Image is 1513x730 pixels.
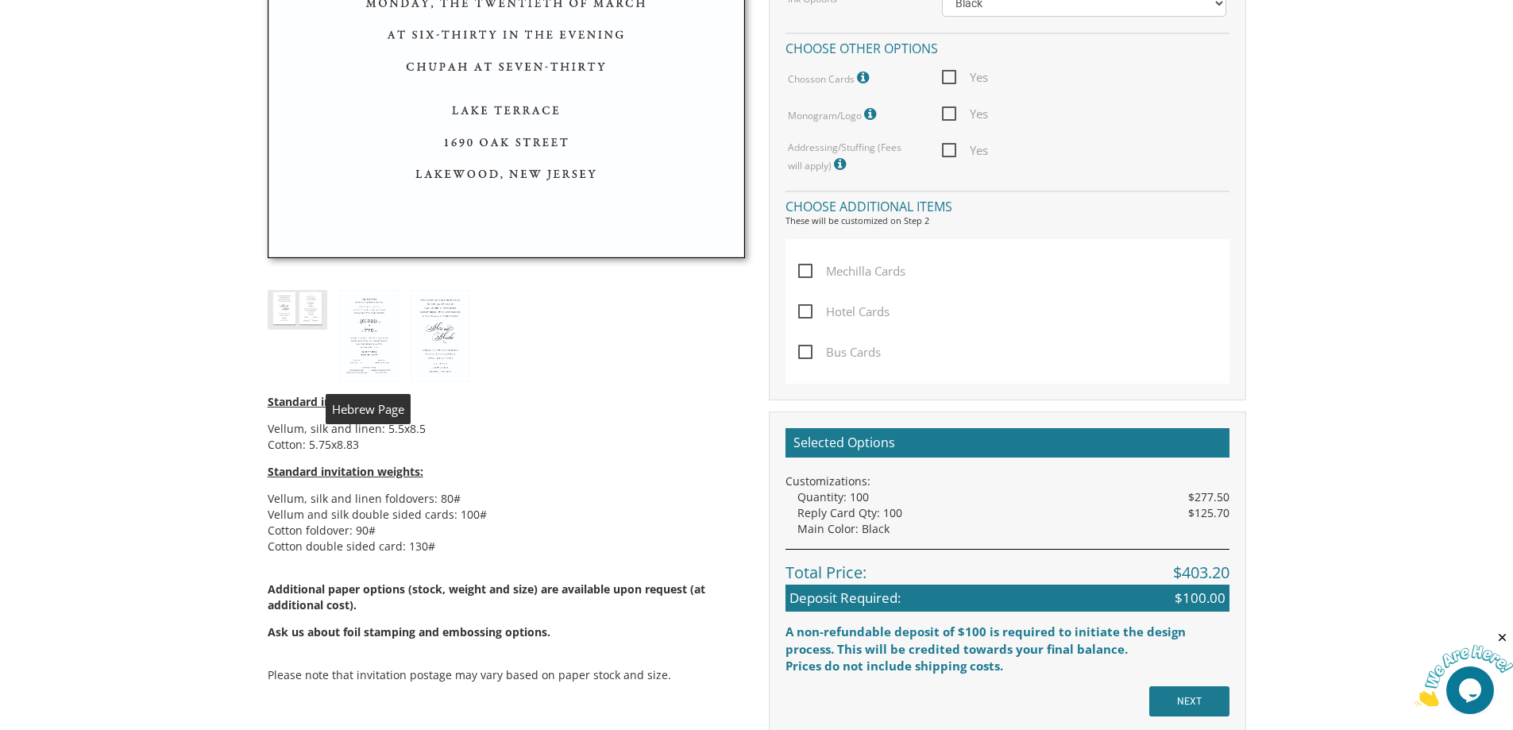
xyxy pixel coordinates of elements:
[785,473,1229,489] div: Customizations:
[268,523,745,539] li: Cotton foldover: 90#
[785,624,1229,658] div: A non-refundable deposit of $100 is required to initiate the design process. This will be credite...
[798,342,881,362] span: Bus Cards
[798,261,905,281] span: Mechilla Cards
[785,658,1229,674] div: Prices do not include shipping costs.
[268,491,745,507] li: Vellum, silk and linen foldovers: 80#
[1173,562,1229,585] span: $403.20
[785,191,1229,218] h4: Choose additional items
[268,539,745,554] li: Cotton double sided card: 130#
[268,421,745,437] li: Vellum, silk and linen: 5.5x8.5
[788,141,918,175] label: Addressing/Stuffing (Fees will apply)
[339,290,399,382] img: style1_heb.jpg
[785,214,1229,227] div: These will be customized on Step 2
[942,141,988,160] span: Yes
[268,624,550,639] span: Ask us about foil stamping and embossing options.
[785,428,1229,458] h2: Selected Options
[788,68,873,88] label: Chosson Cards
[268,507,745,523] li: Vellum and silk double sided cards: 100#
[268,437,745,453] li: Cotton: 5.75x8.83
[785,549,1229,585] div: Total Price:
[797,489,1229,505] div: Quantity: 100
[268,394,407,409] span: Standard invitation sizes:
[1188,489,1229,505] span: $277.50
[797,505,1229,521] div: Reply Card Qty: 100
[1415,631,1513,706] iframe: chat widget
[785,33,1229,60] h4: Choose other options
[1175,589,1225,608] span: $100.00
[785,585,1229,612] div: Deposit Required:
[268,581,745,640] span: Additional paper options (stock, weight and size) are available upon request (at additional cost).
[1149,686,1229,716] input: NEXT
[268,464,423,479] span: Standard invitation weights:
[268,382,745,699] div: Please note that invitation postage may vary based on paper stock and size.
[798,302,890,322] span: Hotel Cards
[268,290,327,329] img: style1_thumb2.jpg
[942,104,988,124] span: Yes
[1188,505,1229,521] span: $125.70
[942,68,988,87] span: Yes
[411,290,470,382] img: style1_eng.jpg
[797,521,1229,537] div: Main Color: Black
[788,104,880,125] label: Monogram/Logo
